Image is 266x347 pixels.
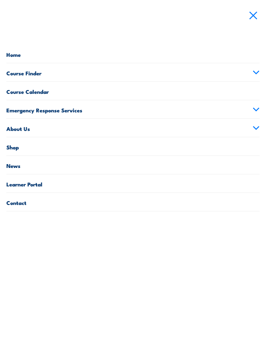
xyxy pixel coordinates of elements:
a: News [6,156,260,174]
a: Emergency Response Services [6,100,260,118]
a: Course Calendar [6,82,260,100]
a: Learner Portal [6,174,260,192]
a: Contact [6,193,260,211]
a: About Us [6,119,260,137]
a: Course Finder [6,63,260,81]
a: Home [6,45,260,63]
a: Shop [6,137,260,155]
